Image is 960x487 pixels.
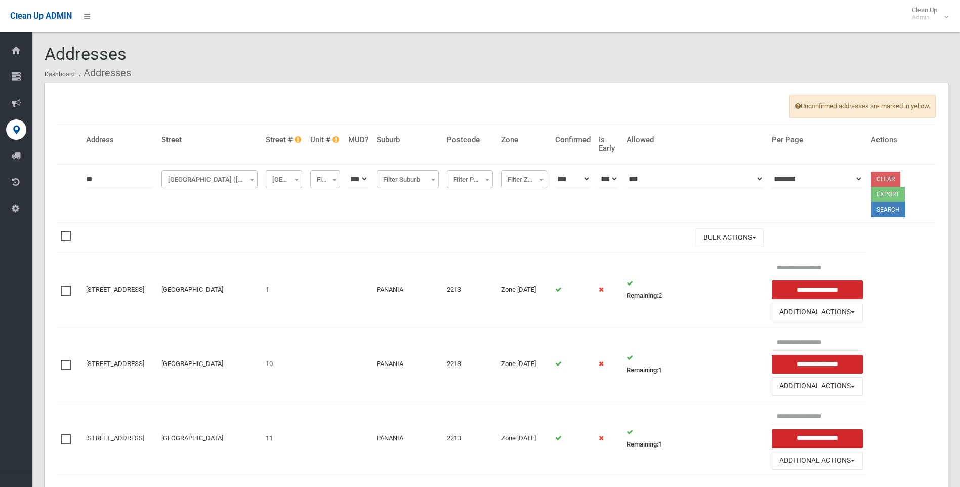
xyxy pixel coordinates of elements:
td: 1 [262,253,307,327]
span: Filter Postcode [449,173,490,187]
span: Filter Unit # [310,170,340,188]
strong: Remaining: [627,366,658,374]
td: 2 [622,253,768,327]
button: Search [871,202,905,217]
span: Filter Unit # [313,173,338,187]
h4: Address [86,136,153,144]
span: Filter Zone [501,170,547,188]
span: Filter Suburb [377,170,439,188]
h4: Unit # [310,136,340,144]
span: Filter Street # [266,170,303,188]
td: Zone [DATE] [497,253,551,327]
span: Addresses [45,44,127,64]
li: Addresses [76,64,131,83]
h4: Confirmed [555,136,591,144]
strong: Remaining: [627,440,658,448]
a: [STREET_ADDRESS] [86,434,144,442]
td: 2213 [443,401,497,475]
td: 2213 [443,253,497,327]
span: Filter Street # [268,173,300,187]
h4: MUD? [348,136,368,144]
td: [GEOGRAPHIC_DATA] [157,327,262,401]
h4: Street [161,136,258,144]
td: Zone [DATE] [497,401,551,475]
span: Clean Up ADMIN [10,11,72,21]
a: [STREET_ADDRESS] [86,286,144,293]
span: Gracemar Avenue (PANANIA) [161,170,258,188]
h4: Street # [266,136,303,144]
td: [GEOGRAPHIC_DATA] [157,253,262,327]
h4: Zone [501,136,547,144]
td: 10 [262,327,307,401]
button: Additional Actions [772,452,862,470]
h4: Is Early [599,136,618,152]
td: 1 [622,401,768,475]
h4: Postcode [447,136,493,144]
strong: Remaining: [627,292,658,299]
span: Gracemar Avenue (PANANIA) [164,173,255,187]
button: Additional Actions [772,303,862,321]
button: Additional Actions [772,377,862,396]
td: 1 [622,327,768,401]
span: Clean Up [907,6,947,21]
span: Unconfirmed addresses are marked in yellow. [789,95,936,118]
a: Clear [871,172,900,187]
h4: Suburb [377,136,439,144]
td: PANANIA [372,401,443,475]
td: PANANIA [372,327,443,401]
button: Bulk Actions [696,228,764,247]
h4: Allowed [627,136,764,144]
span: Filter Zone [504,173,545,187]
h4: Per Page [772,136,862,144]
span: Filter Postcode [447,170,493,188]
span: Filter Suburb [379,173,436,187]
button: Export [871,187,905,202]
h4: Actions [871,136,932,144]
a: [STREET_ADDRESS] [86,360,144,368]
small: Admin [912,14,937,21]
td: [GEOGRAPHIC_DATA] [157,401,262,475]
td: Zone [DATE] [497,327,551,401]
td: 2213 [443,327,497,401]
td: PANANIA [372,253,443,327]
a: Dashboard [45,71,75,78]
td: 11 [262,401,307,475]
